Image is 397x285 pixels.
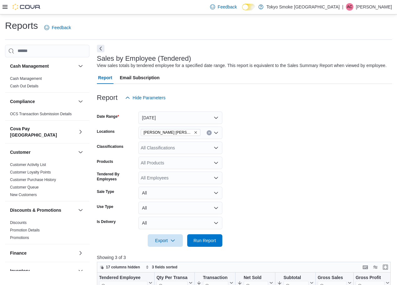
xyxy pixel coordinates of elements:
a: OCS Transaction Submission Details [10,112,72,116]
span: 17 columns hidden [106,265,140,270]
div: Transaction Average [203,275,228,281]
button: Hide Parameters [123,91,168,104]
button: Discounts & Promotions [77,206,84,214]
a: Cash Out Details [10,84,39,88]
button: Customer [10,149,76,155]
p: Showing 3 of 3 [97,254,394,261]
label: Locations [97,129,115,134]
span: Customer Purchase History [10,177,56,182]
div: Gross Sales [318,275,347,281]
label: Is Delivery [97,219,116,224]
a: Feedback [42,21,73,34]
a: Feedback [208,1,239,13]
h3: Discounts & Promotions [10,207,61,213]
p: [PERSON_NAME] [356,3,392,11]
a: New Customers [10,193,37,197]
span: 3 fields sorted [152,265,177,270]
span: Promotions [10,235,29,240]
button: Cova Pay [GEOGRAPHIC_DATA] [77,128,84,136]
span: [PERSON_NAME] [PERSON_NAME] [144,129,193,136]
p: Tokyo Smoke [GEOGRAPHIC_DATA] [267,3,340,11]
button: [DATE] [138,111,222,124]
button: Cash Management [10,63,76,69]
div: Alex Collier [346,3,353,11]
span: Discounts [10,220,27,225]
h3: Sales by Employee (Tendered) [97,55,191,62]
a: Discounts [10,220,27,225]
span: Run Report [193,237,216,244]
a: Cash Management [10,76,42,81]
div: Qty Per Transaction [156,275,188,281]
button: Cash Management [77,62,84,70]
button: All [138,202,222,214]
h3: Finance [10,250,27,256]
a: Customer Queue [10,185,39,189]
button: Keyboard shortcuts [362,263,369,271]
button: Open list of options [214,145,219,150]
label: Tendered By Employees [97,172,136,182]
button: 17 columns hidden [97,263,143,271]
span: Feedback [218,4,237,10]
h3: Inventory [10,268,30,274]
div: Cash Management [5,75,89,92]
span: Email Subscription [120,71,160,84]
span: Cash Out Details [10,84,39,89]
span: Hide Parameters [133,95,166,101]
button: Run Report [187,234,222,247]
a: Customer Purchase History [10,178,56,182]
button: Compliance [77,98,84,105]
button: Enter fullscreen [382,263,389,271]
div: Gross Profit [356,275,384,281]
h3: Customer [10,149,30,155]
span: OCS Transaction Submission Details [10,111,72,117]
button: Open list of options [214,160,219,165]
button: Inventory [77,267,84,275]
button: Finance [10,250,76,256]
div: Compliance [5,110,89,120]
h1: Reports [5,19,38,32]
a: Promotion Details [10,228,40,232]
label: Date Range [97,114,119,119]
button: Export [148,234,183,247]
label: Classifications [97,144,124,149]
button: All [138,187,222,199]
a: Customer Loyalty Points [10,170,51,174]
button: Finance [77,249,84,257]
label: Sale Type [97,189,114,194]
button: Cova Pay [GEOGRAPHIC_DATA] [10,126,76,138]
h3: Report [97,94,118,101]
a: Customer Activity List [10,163,46,167]
button: Remove Hamilton Rymal from selection in this group [194,131,198,134]
label: Use Type [97,204,113,209]
span: Customer Activity List [10,162,46,167]
div: Subtotal [283,275,309,281]
button: Customer [77,148,84,156]
span: Report [98,71,112,84]
button: Open list of options [214,175,219,180]
div: Net Sold [244,275,268,281]
span: Feedback [52,24,71,31]
div: View sales totals by tendered employee for a specified date range. This report is equivalent to t... [97,62,387,69]
button: Inventory [10,268,76,274]
label: Products [97,159,113,164]
span: Export [151,234,179,247]
button: Next [97,45,104,52]
button: Clear input [207,130,212,135]
span: New Customers [10,192,37,197]
button: 3 fields sorted [143,263,180,271]
button: All [138,217,222,229]
button: Display options [372,263,379,271]
div: Discounts & Promotions [5,219,89,244]
button: Compliance [10,98,76,105]
img: Cova [13,4,41,10]
button: Open list of options [214,130,219,135]
div: Tendered Employee [99,275,147,281]
span: Hamilton Rymal [141,129,200,136]
p: | [342,3,343,11]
